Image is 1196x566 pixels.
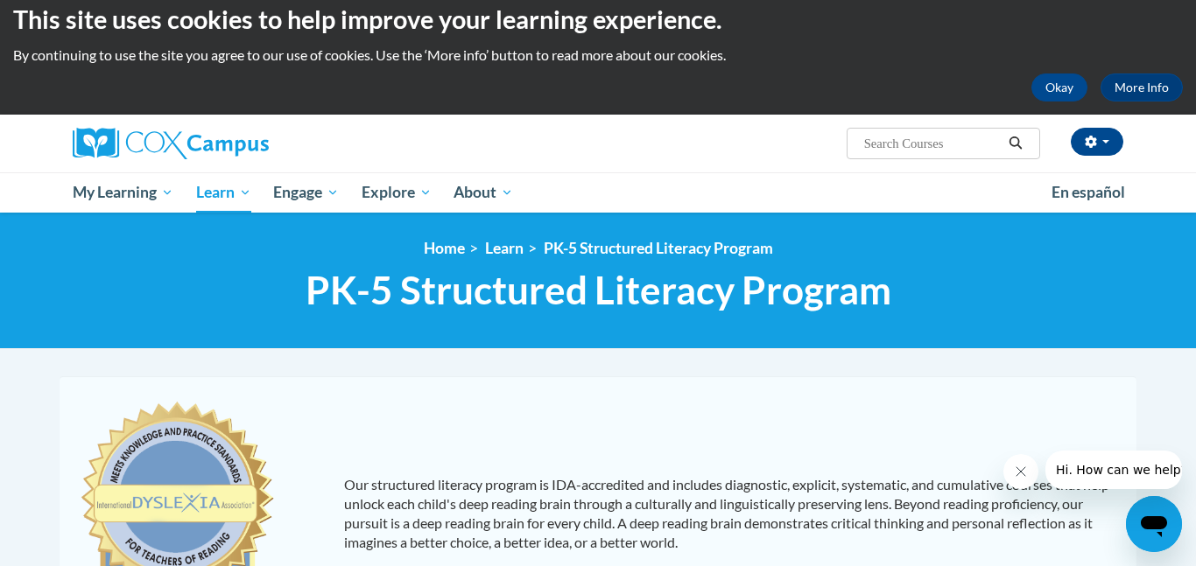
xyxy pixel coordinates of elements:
span: Hi. How can we help? [11,12,142,26]
h2: This site uses cookies to help improve your learning experience. [13,2,1183,37]
a: Home [424,239,465,257]
a: En español [1040,174,1136,211]
button: Search [1003,133,1029,154]
a: Learn [485,239,524,257]
span: About [454,182,513,203]
span: Learn [196,182,251,203]
input: Search Courses [862,133,1003,154]
img: Cox Campus [73,128,269,159]
iframe: Button to launch messaging window [1126,496,1182,552]
a: PK-5 Structured Literacy Program [544,239,773,257]
p: Our structured literacy program is IDA-accredited and includes diagnostic, explicit, systematic, ... [344,475,1119,552]
iframe: Close message [1003,454,1038,489]
button: Okay [1031,73,1087,101]
span: Explore [362,182,432,203]
div: Main menu [46,172,1150,213]
button: Account Settings [1071,128,1123,156]
iframe: Message from company [1045,451,1182,489]
p: By continuing to use the site you agree to our use of cookies. Use the ‘More info’ button to read... [13,45,1183,65]
span: PK-5 Structured Literacy Program [306,267,891,313]
a: About [443,172,525,213]
a: Engage [262,172,350,213]
span: Engage [273,182,339,203]
a: Cox Campus [73,128,405,159]
span: En español [1052,183,1125,201]
a: Learn [185,172,263,213]
span: My Learning [73,182,173,203]
a: Explore [350,172,443,213]
a: My Learning [61,172,185,213]
a: More Info [1101,73,1183,101]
